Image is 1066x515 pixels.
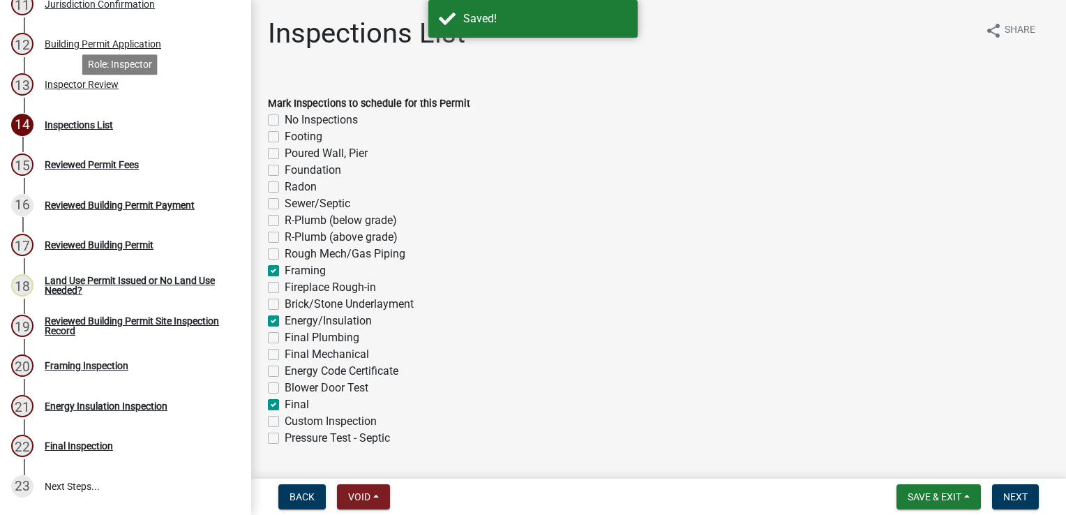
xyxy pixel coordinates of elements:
[11,475,33,498] div: 23
[290,491,315,502] span: Back
[45,120,113,130] div: Inspections List
[11,435,33,457] div: 22
[285,229,398,246] label: R-Plumb (above grade)
[11,274,33,297] div: 18
[268,17,465,50] h1: Inspections List
[268,99,470,109] label: Mark Inspections to schedule for this Permit
[285,246,405,262] label: Rough Mech/Gas Piping
[285,212,397,229] label: R-Plumb (below grade)
[285,346,369,363] label: Final Mechanical
[11,315,33,337] div: 19
[1005,22,1035,39] span: Share
[82,54,158,75] div: Role: Inspector
[908,491,961,502] span: Save & Exit
[985,22,1002,39] i: share
[45,276,229,295] div: Land Use Permit Issued or No Land Use Needed?
[285,380,368,396] label: Blower Door Test
[285,296,414,313] label: Brick/Stone Underlayment
[45,200,195,210] div: Reviewed Building Permit Payment
[285,145,368,162] label: Poured Wall, Pier
[45,316,229,336] div: Reviewed Building Permit Site Inspection Record
[285,112,358,128] label: No Inspections
[11,154,33,176] div: 15
[285,363,398,380] label: Energy Code Certificate
[11,194,33,216] div: 16
[45,160,139,170] div: Reviewed Permit Fees
[463,10,627,27] div: Saved!
[285,413,377,430] label: Custom Inspection
[337,484,390,509] button: Void
[992,484,1039,509] button: Next
[11,33,33,55] div: 12
[285,195,350,212] label: Sewer/Septic
[11,114,33,136] div: 14
[285,162,341,179] label: Foundation
[45,240,153,250] div: Reviewed Building Permit
[285,262,326,279] label: Framing
[974,17,1046,44] button: shareShare
[278,484,326,509] button: Back
[45,441,113,451] div: Final Inspection
[45,361,128,371] div: Framing Inspection
[11,234,33,256] div: 17
[285,430,390,447] label: Pressure Test - Septic
[285,329,359,346] label: Final Plumbing
[285,313,372,329] label: Energy/Insulation
[11,73,33,96] div: 13
[45,401,167,411] div: Energy Insulation Inspection
[285,179,317,195] label: Radon
[1003,491,1028,502] span: Next
[348,491,370,502] span: Void
[896,484,981,509] button: Save & Exit
[11,395,33,417] div: 21
[285,396,309,413] label: Final
[11,354,33,377] div: 20
[285,279,376,296] label: Fireplace Rough-in
[285,128,322,145] label: Footing
[45,80,119,89] div: Inspector Review
[45,39,161,49] div: Building Permit Application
